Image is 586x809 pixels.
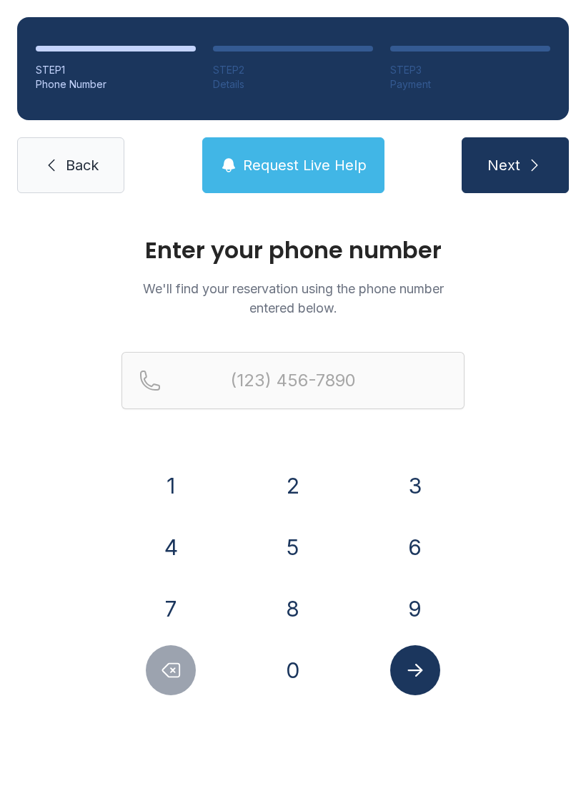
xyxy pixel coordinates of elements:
[268,584,318,634] button: 8
[390,63,550,77] div: STEP 3
[121,352,465,409] input: Reservation phone number
[390,522,440,572] button: 6
[390,461,440,511] button: 3
[66,155,99,175] span: Back
[146,645,196,695] button: Delete number
[36,77,196,92] div: Phone Number
[36,63,196,77] div: STEP 1
[268,522,318,572] button: 5
[390,77,550,92] div: Payment
[390,584,440,634] button: 9
[243,155,367,175] span: Request Live Help
[213,77,373,92] div: Details
[268,645,318,695] button: 0
[121,239,465,262] h1: Enter your phone number
[213,63,373,77] div: STEP 2
[146,461,196,511] button: 1
[487,155,520,175] span: Next
[390,645,440,695] button: Submit lookup form
[121,279,465,318] p: We'll find your reservation using the phone number entered below.
[146,584,196,634] button: 7
[268,461,318,511] button: 2
[146,522,196,572] button: 4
